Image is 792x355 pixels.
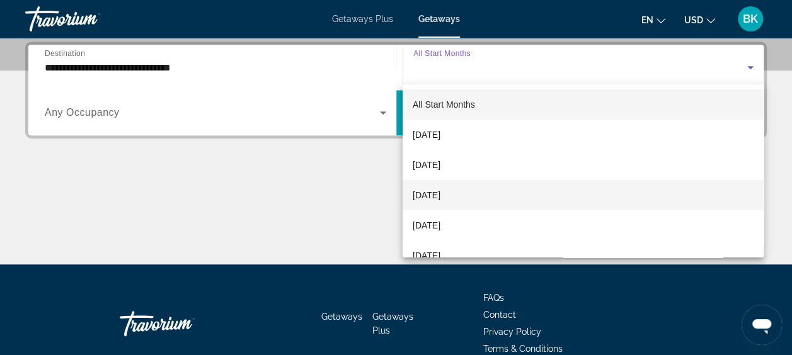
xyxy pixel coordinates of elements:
span: All Start Months [413,99,475,110]
span: [DATE] [413,188,440,203]
span: [DATE] [413,248,440,263]
span: [DATE] [413,157,440,172]
span: [DATE] [413,127,440,142]
span: [DATE] [413,218,440,233]
iframe: Button to launch messaging window [742,305,782,345]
